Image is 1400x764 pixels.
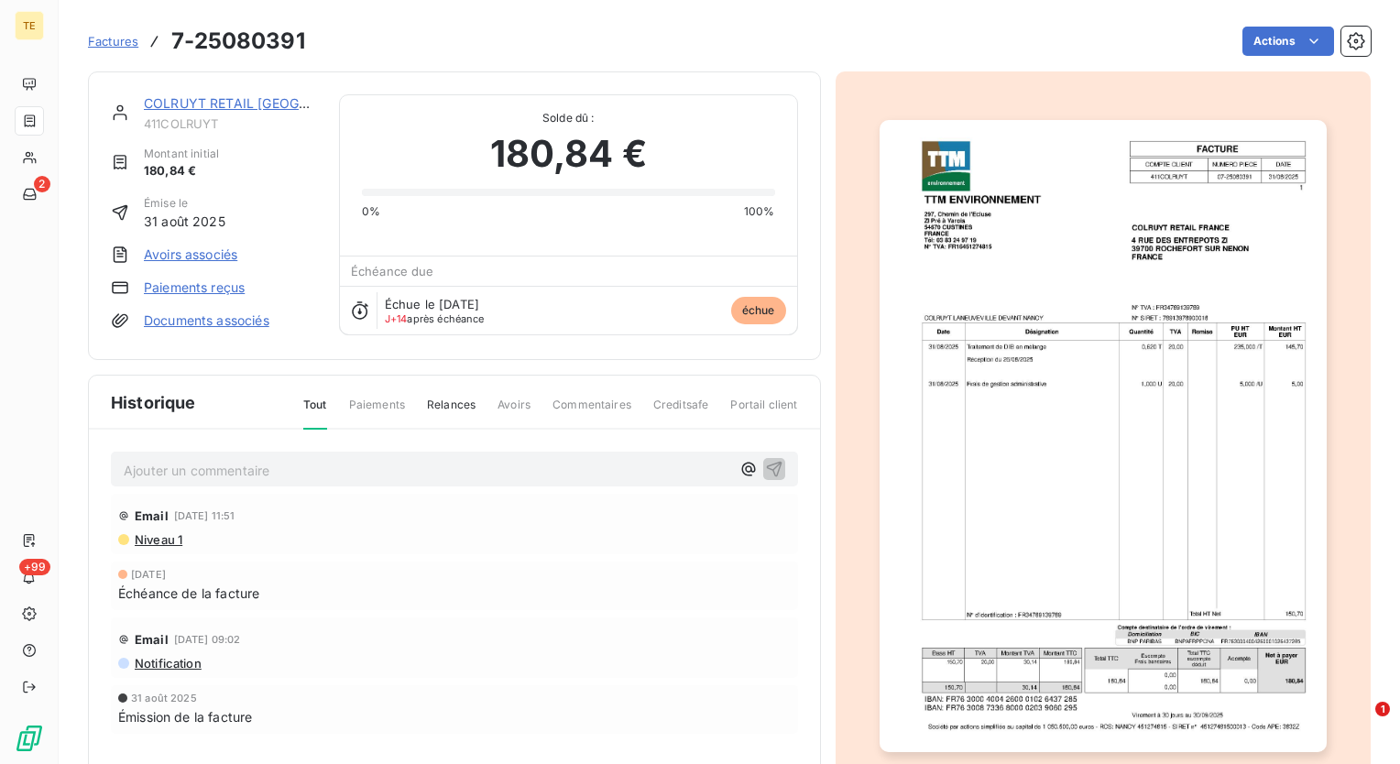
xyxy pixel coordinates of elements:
[144,146,219,162] span: Montant initial
[88,34,138,49] span: Factures
[133,532,182,547] span: Niveau 1
[385,312,408,325] span: J+14
[144,278,245,297] a: Paiements reçus
[118,707,252,726] span: Émission de la facture
[731,297,786,324] span: échue
[498,397,530,428] span: Avoirs
[1375,702,1390,716] span: 1
[1338,702,1382,746] iframe: Intercom live chat
[744,203,775,220] span: 100%
[880,120,1327,752] img: invoice_thumbnail
[303,397,327,430] span: Tout
[174,510,235,521] span: [DATE] 11:51
[552,397,631,428] span: Commentaires
[144,212,225,231] span: 31 août 2025
[144,246,237,264] a: Avoirs associés
[118,584,259,603] span: Échéance de la facture
[362,203,380,220] span: 0%
[490,126,647,181] span: 180,84 €
[385,313,485,324] span: après échéance
[144,311,269,330] a: Documents associés
[131,569,166,580] span: [DATE]
[131,693,197,704] span: 31 août 2025
[730,397,797,428] span: Portail client
[34,176,50,192] span: 2
[144,162,219,180] span: 180,84 €
[15,724,44,753] img: Logo LeanPay
[88,32,138,50] a: Factures
[171,25,305,58] h3: 7-25080391
[135,508,169,523] span: Email
[349,397,405,428] span: Paiements
[653,397,709,428] span: Creditsafe
[385,297,479,311] span: Échue le [DATE]
[15,11,44,40] div: TE
[144,195,225,212] span: Émise le
[135,632,169,647] span: Email
[174,634,241,645] span: [DATE] 09:02
[19,559,50,575] span: +99
[351,264,434,278] span: Échéance due
[1242,27,1334,56] button: Actions
[427,397,476,428] span: Relances
[144,95,391,111] a: COLRUYT RETAIL [GEOGRAPHIC_DATA]
[133,656,202,671] span: Notification
[144,116,317,131] span: 411COLRUYT
[111,390,196,415] span: Historique
[362,110,775,126] span: Solde dû :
